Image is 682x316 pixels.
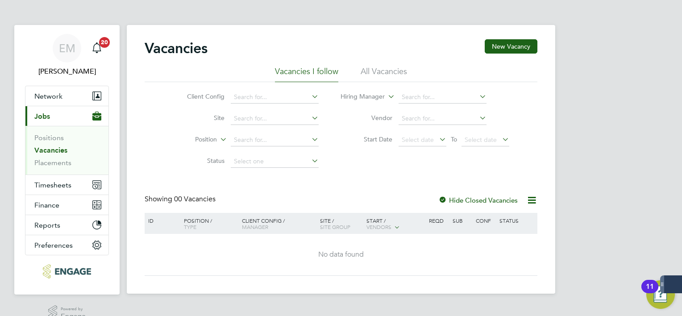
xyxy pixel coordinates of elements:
a: EM[PERSON_NAME] [25,34,109,77]
span: EM [59,42,75,54]
nav: Main navigation [14,25,120,295]
div: Sub [450,213,474,228]
button: Open Resource Center, 11 new notifications [646,280,675,309]
label: Start Date [341,135,392,143]
button: Network [25,86,108,106]
label: Vendor [341,114,392,122]
span: Powered by [61,305,86,313]
label: Hide Closed Vacancies [438,196,518,204]
span: 00 Vacancies [174,195,216,204]
li: Vacancies I follow [275,66,338,82]
span: Select date [465,136,497,144]
a: Positions [34,133,64,142]
a: Vacancies [34,146,67,154]
button: Reports [25,215,108,235]
input: Search for... [231,112,319,125]
div: No data found [146,250,536,259]
span: Timesheets [34,181,71,189]
div: Jobs [25,126,108,175]
div: Reqd [427,213,450,228]
input: Select one [231,155,319,168]
label: Position [166,135,217,144]
h2: Vacancies [145,39,208,57]
input: Search for... [231,134,319,146]
span: Preferences [34,241,73,249]
div: ID [146,213,177,228]
button: Finance [25,195,108,215]
span: Vendors [366,223,391,230]
div: Showing [145,195,217,204]
button: Timesheets [25,175,108,195]
label: Site [173,114,225,122]
div: Start / [364,213,427,235]
div: Client Config / [240,213,318,234]
img: konnectrecruit-logo-retina.png [43,264,91,279]
span: Site Group [320,223,350,230]
span: Manager [242,223,268,230]
span: Ellie Mandell [25,66,109,77]
input: Search for... [399,112,487,125]
div: Site / [318,213,365,234]
span: Jobs [34,112,50,121]
a: Go to home page [25,264,109,279]
a: Placements [34,158,71,167]
div: Conf [474,213,497,228]
span: Select date [402,136,434,144]
input: Search for... [231,91,319,104]
button: Jobs [25,106,108,126]
li: All Vacancies [361,66,407,82]
div: Position / [177,213,240,234]
div: Status [497,213,536,228]
label: Status [173,157,225,165]
input: Search for... [399,91,487,104]
button: New Vacancy [485,39,537,54]
label: Hiring Manager [333,92,385,101]
span: Reports [34,221,60,229]
span: To [448,133,460,145]
a: 20 [88,34,106,62]
span: 20 [99,37,110,48]
span: Network [34,92,62,100]
span: Finance [34,201,59,209]
span: Type [184,223,196,230]
div: 11 [646,287,654,298]
button: Preferences [25,235,108,255]
label: Client Config [173,92,225,100]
